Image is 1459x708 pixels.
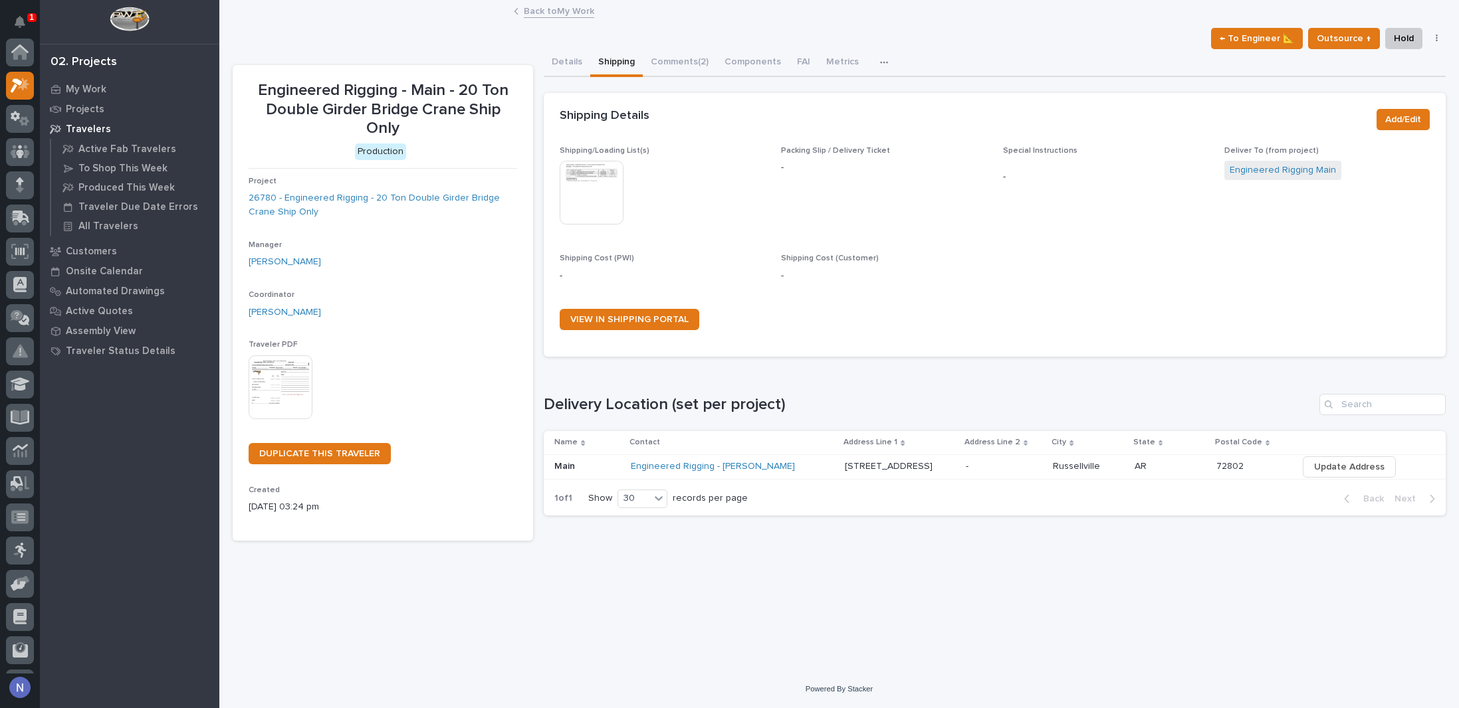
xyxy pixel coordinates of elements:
p: Postal Code [1215,435,1262,450]
div: 30 [618,491,650,505]
p: City [1052,435,1066,450]
p: 1 [29,13,34,22]
p: Name [554,435,578,450]
tr: MainMain Engineered Rigging - [PERSON_NAME] [STREET_ADDRESS][STREET_ADDRESS] -- RussellvilleRusse... [544,454,1446,479]
button: Hold [1385,28,1422,49]
button: FAI [789,49,818,77]
p: 72802 [1216,458,1246,472]
button: Metrics [818,49,867,77]
a: Onsite Calendar [40,261,219,281]
p: AR [1135,458,1149,472]
button: ← To Engineer 📐 [1211,28,1303,49]
p: Show [588,493,612,504]
p: Onsite Calendar [66,266,143,278]
a: [PERSON_NAME] [249,255,321,269]
a: Travelers [40,119,219,139]
div: Notifications1 [17,16,34,37]
p: All Travelers [78,221,138,232]
a: 26780 - Engineered Rigging - 20 Ton Double Girder Bridge Crane Ship Only [249,191,517,219]
a: Customers [40,241,219,261]
p: Automated Drawings [66,286,165,298]
span: Deliver To (from project) [1224,147,1319,155]
p: - [560,269,765,283]
span: Packing Slip / Delivery Ticket [781,147,890,155]
a: All Travelers [51,217,219,235]
p: Main [554,458,578,472]
span: DUPLICATE THIS TRAVELER [259,449,380,458]
a: VIEW IN SHIPPING PORTAL [560,309,699,330]
button: Details [544,49,590,77]
span: Project [249,177,277,185]
a: Automated Drawings [40,281,219,301]
p: Produced This Week [78,182,175,194]
a: Engineered Rigging Main [1230,163,1336,177]
p: To Shop This Week [78,163,168,175]
button: Update Address [1303,456,1396,478]
span: Add/Edit [1385,112,1421,128]
a: To Shop This Week [51,159,219,177]
p: Customers [66,246,117,258]
a: Assembly View [40,321,219,341]
button: Outsource ↑ [1308,28,1380,49]
span: ← To Engineer 📐 [1220,31,1294,46]
p: [STREET_ADDRESS] [845,458,935,472]
p: - [781,269,986,283]
span: Outsource ↑ [1317,31,1371,46]
a: Traveler Status Details [40,341,219,361]
p: Traveler Due Date Errors [78,201,198,213]
img: Workspace Logo [110,7,149,31]
p: My Work [66,84,106,96]
p: Active Quotes [66,306,133,317]
button: Next [1389,493,1446,505]
p: - [966,458,971,472]
h1: Delivery Location (set per project) [544,395,1314,414]
div: 02. Projects [51,55,117,70]
p: Contact [629,435,660,450]
p: State [1133,435,1155,450]
span: Shipping Cost (PWI) [560,254,634,262]
a: Powered By Stacker [806,685,873,693]
span: Special Instructions [1003,147,1077,155]
button: Back [1333,493,1389,505]
span: Coordinator [249,291,294,299]
div: Production [355,143,406,160]
a: Active Quotes [40,301,219,321]
span: Manager [249,241,282,249]
a: Active Fab Travelers [51,139,219,158]
a: DUPLICATE THIS TRAVELER [249,443,391,464]
input: Search [1319,394,1446,415]
span: Hold [1394,31,1414,46]
p: Address Line 2 [964,435,1020,450]
p: records per page [673,493,748,504]
p: Travelers [66,124,111,135]
span: Next [1395,493,1424,505]
p: [DATE] 03:24 pm [249,500,517,514]
p: Projects [66,104,104,116]
button: Add/Edit [1377,109,1430,130]
p: 1 of 1 [544,482,583,515]
button: Notifications [6,8,34,36]
a: Back toMy Work [524,3,594,18]
button: Shipping [590,49,643,77]
p: Active Fab Travelers [78,143,176,155]
button: users-avatar [6,673,34,701]
span: Back [1355,493,1384,505]
p: Address Line 1 [843,435,897,450]
span: Update Address [1314,459,1385,475]
p: - [1003,170,1208,184]
a: Traveler Due Date Errors [51,197,219,216]
span: Created [249,486,280,494]
p: - [781,161,986,175]
h2: Shipping Details [560,109,649,124]
p: Traveler Status Details [66,345,175,357]
a: Projects [40,99,219,119]
p: Engineered Rigging - Main - 20 Ton Double Girder Bridge Crane Ship Only [249,81,517,138]
span: VIEW IN SHIPPING PORTAL [570,315,689,324]
span: Traveler PDF [249,341,298,349]
a: My Work [40,79,219,99]
span: Shipping Cost (Customer) [781,254,879,262]
a: Produced This Week [51,178,219,197]
button: Components [717,49,789,77]
a: [PERSON_NAME] [249,306,321,319]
